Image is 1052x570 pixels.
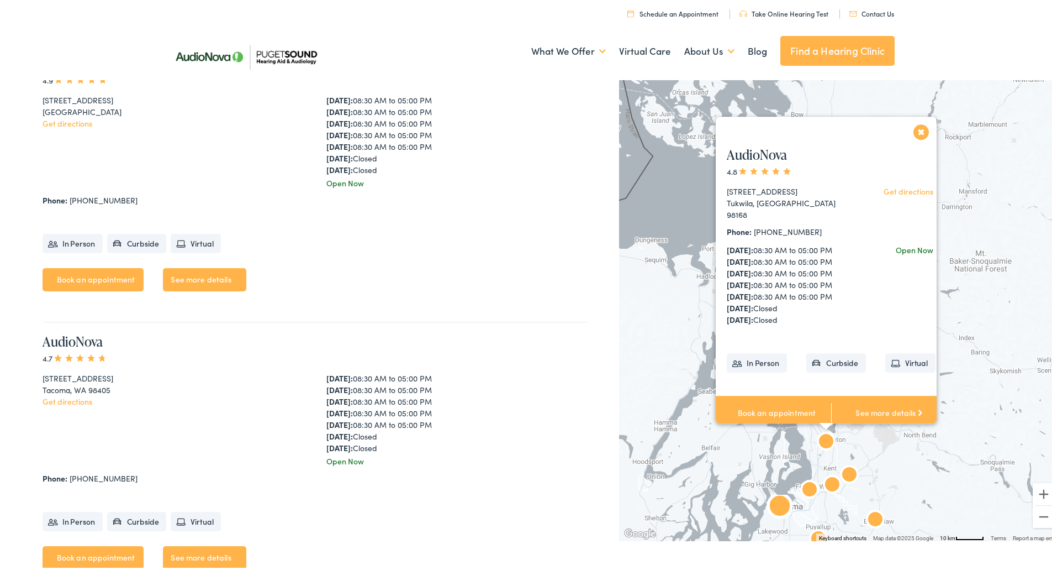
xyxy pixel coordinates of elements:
span: 4.7 [43,351,108,362]
a: See more details [831,394,947,428]
strong: [DATE]: [727,277,753,288]
span: Map data ©2025 Google [873,533,933,539]
strong: [DATE]: [326,139,353,150]
div: AudioNova [796,475,823,502]
strong: [DATE]: [326,92,353,103]
li: Virtual [885,351,935,370]
li: Virtual [171,510,221,529]
button: Close [912,120,931,139]
a: [PHONE_NUMBER] [70,192,138,203]
div: Open Now [326,453,589,465]
img: utility icon [739,8,747,15]
button: Keyboard shortcuts [819,532,866,540]
strong: [DATE]: [727,254,753,265]
img: utility icon [627,8,634,15]
strong: [DATE]: [326,116,353,127]
a: Find a Hearing Clinic [780,34,895,64]
div: Tacoma, WA 98405 [43,382,305,394]
a: [PHONE_NUMBER] [70,470,138,482]
a: Contact Us [849,7,894,16]
div: AudioNova [862,505,889,532]
strong: [DATE]: [727,289,753,300]
a: What We Offer [531,29,606,70]
div: AudioNova [819,470,845,497]
div: [STREET_ADDRESS] [727,184,852,195]
strong: [DATE]: [326,394,353,405]
div: [GEOGRAPHIC_DATA] [43,104,305,116]
a: Schedule an Appointment [627,7,718,16]
div: AudioNova [836,461,863,487]
img: Google [622,525,658,539]
a: Open this area in Google Maps (opens a new window) [622,525,658,539]
div: 08:30 AM to 05:00 PM 08:30 AM to 05:00 PM 08:30 AM to 05:00 PM 08:30 AM to 05:00 PM 08:30 AM to 0... [727,242,852,323]
strong: [DATE]: [727,265,753,276]
a: AudioNova [43,330,103,348]
a: Terms (opens in new tab) [991,533,1006,539]
strong: [DATE]: [326,162,353,173]
div: AudioNova [766,493,793,519]
a: Blog [748,29,767,70]
li: Curbside [107,510,167,529]
li: In Person [727,351,787,370]
div: Tukwila, [GEOGRAPHIC_DATA] 98168 [727,195,852,218]
a: Get directions [884,184,933,195]
a: [PHONE_NUMBER] [754,224,822,235]
div: [STREET_ADDRESS] [43,92,305,104]
a: About Us [684,29,734,70]
img: utility icon [849,9,857,14]
li: Curbside [806,351,866,370]
strong: [DATE]: [326,428,353,440]
span: 10 km [940,533,955,539]
strong: [DATE]: [326,405,353,416]
a: Take Online Hearing Test [739,7,828,16]
strong: [DATE]: [326,440,353,451]
a: Get directions [43,394,92,405]
div: Open Now [326,175,589,187]
a: Virtual Care [619,29,671,70]
button: Map Scale: 10 km per 48 pixels [937,531,987,539]
div: 08:30 AM to 05:00 PM 08:30 AM to 05:00 PM 08:30 AM to 05:00 PM 08:30 AM to 05:00 PM 08:30 AM to 0... [326,92,589,174]
strong: Phone: [727,224,752,235]
a: Get directions [43,116,92,127]
strong: [DATE]: [326,382,353,393]
li: In Person [43,510,103,529]
strong: [DATE]: [326,150,353,161]
div: AudioNova [805,525,832,551]
strong: Phone: [43,470,67,482]
strong: [DATE]: [326,104,353,115]
a: Book an appointment [43,266,144,289]
a: Book an appointment [716,394,831,428]
strong: Phone: [43,192,67,203]
span: 4.8 [727,164,792,175]
li: Virtual [171,232,221,251]
strong: [DATE]: [727,242,753,253]
div: Open Now [896,242,933,254]
span: 4.9 [43,72,108,83]
strong: [DATE]: [326,370,353,381]
strong: [DATE]: [326,127,353,138]
a: See more details [163,544,246,567]
div: AudioNova [813,427,839,454]
li: In Person [43,232,103,251]
a: See more details [163,266,246,289]
strong: [DATE]: [326,417,353,428]
a: Book an appointment [43,544,144,567]
strong: [DATE]: [727,300,753,311]
div: 08:30 AM to 05:00 PM 08:30 AM to 05:00 PM 08:30 AM to 05:00 PM 08:30 AM to 05:00 PM 08:30 AM to 0... [326,370,589,452]
div: [STREET_ADDRESS] [43,370,305,382]
a: AudioNova [727,143,787,161]
strong: [DATE]: [727,312,753,323]
li: Curbside [107,232,167,251]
